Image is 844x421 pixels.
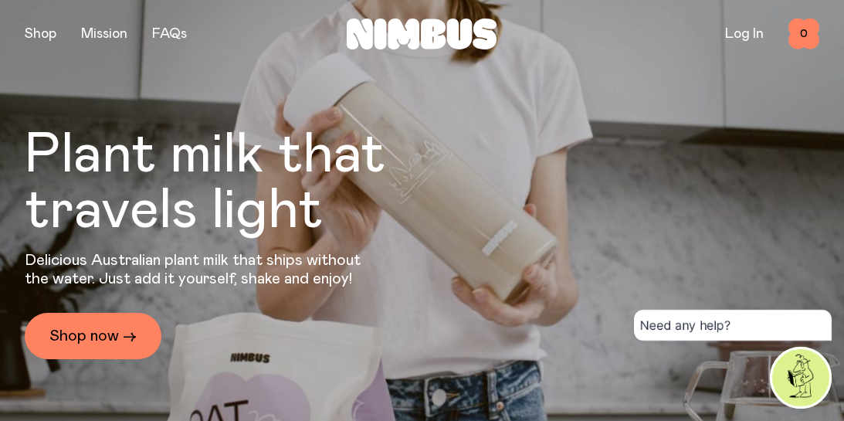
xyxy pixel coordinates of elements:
[634,310,832,341] div: Need any help?
[25,313,161,359] a: Shop now →
[25,251,371,288] p: Delicious Australian plant milk that ships without the water. Just add it yourself, shake and enjoy!
[772,349,829,406] img: agent
[81,27,127,41] a: Mission
[788,19,819,49] button: 0
[25,127,469,239] h1: Plant milk that travels light
[725,27,764,41] a: Log In
[152,27,187,41] a: FAQs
